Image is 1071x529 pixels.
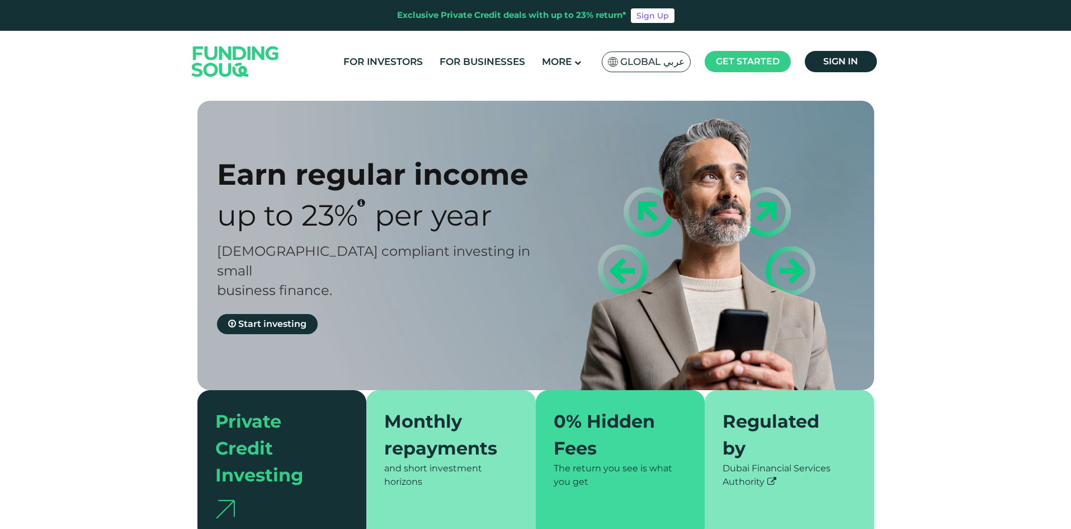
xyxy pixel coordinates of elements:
i: 23% IRR (expected) ~ 15% Net yield (expected) [357,198,365,207]
span: Start investing [238,319,306,329]
span: More [542,56,572,67]
img: arrow [215,500,235,518]
a: Start investing [217,314,318,334]
span: Global عربي [620,55,685,68]
div: The return you see is what you get [554,462,687,489]
div: Exclusive Private Credit deals with up to 23% return* [397,9,626,22]
img: SA Flag [608,57,618,67]
span: [DEMOGRAPHIC_DATA] compliant investing in small business finance. [217,243,530,298]
a: For Investors [341,53,426,71]
span: Per Year [375,198,492,233]
span: Get started [716,56,780,67]
div: and short investment horizons [384,462,518,489]
img: Logo [181,33,290,90]
div: Dubai Financial Services Authority [723,462,856,489]
div: Regulated by [723,408,843,462]
a: Sign Up [631,8,674,23]
div: 0% Hidden Fees [554,408,674,462]
div: Private Credit Investing [215,408,336,489]
span: Up to 23% [217,198,358,233]
div: Earn regular income [217,157,555,192]
span: Sign in [823,56,858,67]
a: For Businesses [437,53,528,71]
div: Monthly repayments [384,408,504,462]
a: Sign in [805,51,877,72]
